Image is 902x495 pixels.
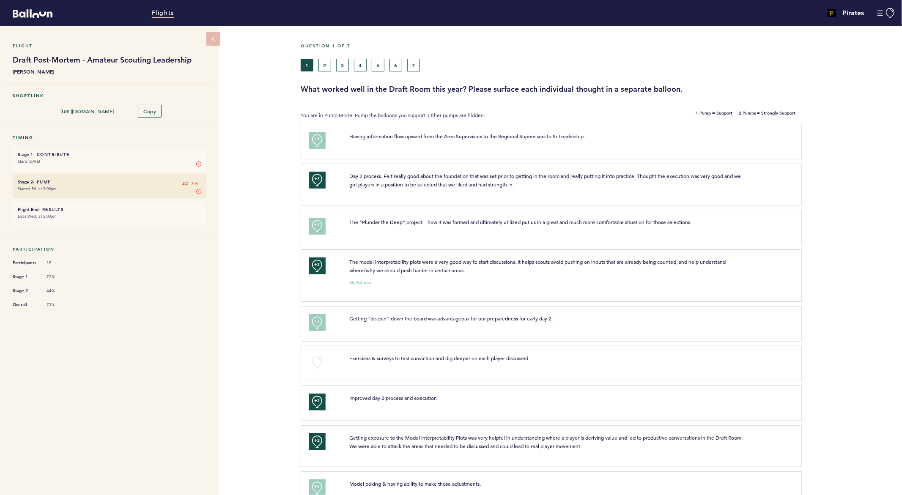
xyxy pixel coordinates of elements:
[301,43,896,49] h5: Question 1 of 7
[13,259,38,267] span: Participants
[13,246,206,252] h5: Participation
[18,159,40,164] time: Starts [DATE]
[407,59,420,71] button: 7
[349,434,744,449] span: Getting exposure to the Model Interpretability Plots was very helpful in understanding where a pl...
[47,274,72,280] span: 72%
[13,287,38,295] span: Stage 2
[349,480,481,487] span: Model poking & having ability to make those adjustments.
[349,394,437,401] span: Improved day 2 process and execution
[842,8,864,18] h4: Pirates
[18,207,201,212] h6: - Results
[309,314,326,331] button: +1
[314,397,320,405] span: +2
[349,258,727,273] span: The model interpretability plots were a very good way to start discussions. It helps scouts avoid...
[18,213,57,219] time: Ends Wed. at 5:00pm
[372,59,384,71] button: 5
[354,59,367,71] button: 4
[13,135,206,140] h5: Timing
[314,482,320,491] span: +1
[349,281,371,285] small: My Balloon
[877,8,896,19] button: Manage Account
[13,93,206,98] h5: Shortlink
[309,394,326,410] button: +2
[6,8,52,17] a: Balloon
[143,108,156,115] span: Copy
[301,111,595,120] p: You are in Pump Mode. Pump the balloons you support. Other pumps are hidden.
[314,175,320,183] span: +2
[349,219,691,225] span: The “Plunder the Deep” project – how it was formed and ultimately utilized put us in a great and ...
[47,302,72,308] span: 72%
[314,317,320,325] span: +1
[314,436,320,445] span: +2
[349,172,742,188] span: Day 2 process. Felt really good about the foundation that was set prior to getting in the room an...
[314,135,320,143] span: +1
[309,257,326,274] button: +2
[309,172,326,189] button: +2
[349,355,528,361] span: Exercises & surveys to test conviction and dig deeper on each player discussed
[13,9,52,18] svg: Balloon
[309,132,326,149] button: +1
[389,59,402,71] button: 6
[13,55,206,65] h1: Draft Post-Mortem - Amateur Scouting Leadership
[13,67,206,76] b: [PERSON_NAME]
[18,186,57,191] time: Started Fri. at 5:00pm
[314,221,320,229] span: +1
[318,59,331,71] button: 2
[47,288,72,294] span: 44%
[349,315,553,322] span: Getting “deeper” down the board was advantageous for our preparedness for early day 2.
[309,218,326,235] button: +1
[47,260,72,266] span: 18
[13,43,206,49] h5: Flight
[349,133,585,139] span: Having information flow upward from the Area Supervisors to the Regional Supervisors to Sr Leader...
[18,207,38,212] small: Flight End
[739,111,795,120] b: 2 Pumps = Strongly Support
[13,273,38,281] span: Stage 1
[314,260,320,269] span: +2
[182,179,198,188] span: 2D 7H
[696,111,732,120] b: 1 Pump = Support
[18,152,201,157] h6: - Contribute
[13,301,38,309] span: Overall
[18,179,33,185] small: Stage 2
[301,84,896,94] h3: What worked well in the Draft Room this year? Please surface each individual thought in a separat...
[18,179,201,185] h6: - Pump
[336,59,349,71] button: 3
[309,433,326,450] button: +2
[138,105,162,118] button: Copy
[152,8,174,18] a: Flights
[301,59,313,71] button: 1
[18,152,33,157] small: Stage 1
